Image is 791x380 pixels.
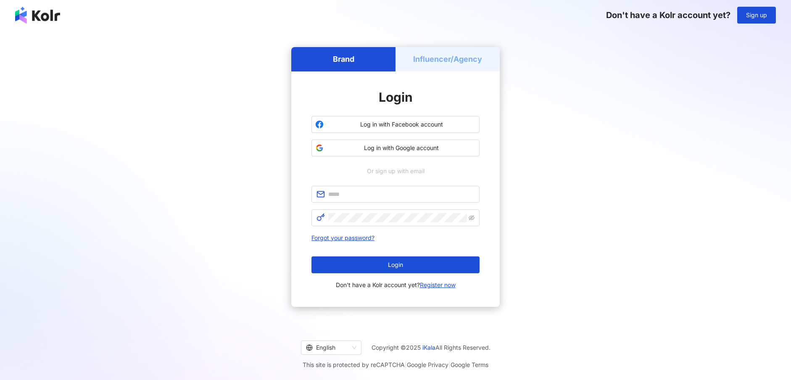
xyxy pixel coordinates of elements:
[405,361,407,368] span: |
[361,166,430,176] span: Or sign up with email
[606,10,730,20] span: Don't have a Kolr account yet?
[407,361,448,368] a: Google Privacy
[311,234,374,241] a: Forgot your password?
[420,281,456,288] a: Register now
[327,144,476,152] span: Log in with Google account
[306,341,349,354] div: English
[327,120,476,129] span: Log in with Facebook account
[746,12,767,18] span: Sign up
[311,116,480,133] button: Log in with Facebook account
[303,360,488,370] span: This site is protected by reCAPTCHA
[336,280,456,290] span: Don't have a Kolr account yet?
[311,140,480,156] button: Log in with Google account
[372,343,490,353] span: Copyright © 2025 All Rights Reserved.
[422,344,435,351] a: iKala
[379,90,413,105] span: Login
[388,261,403,268] span: Login
[469,215,475,221] span: eye-invisible
[448,361,451,368] span: |
[333,54,354,64] h5: Brand
[311,256,480,273] button: Login
[15,7,60,24] img: logo
[413,54,482,64] h5: Influencer/Agency
[451,361,488,368] a: Google Terms
[737,7,776,24] button: Sign up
